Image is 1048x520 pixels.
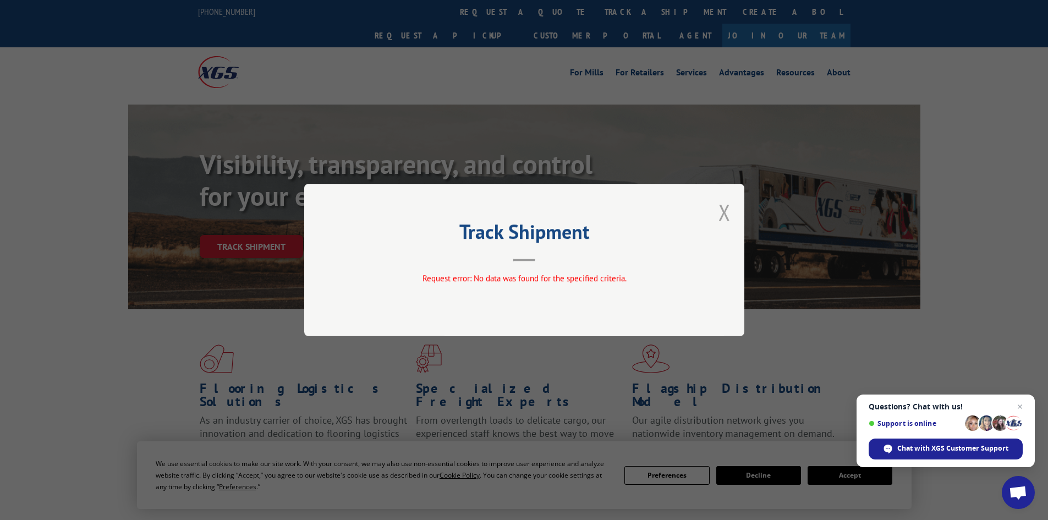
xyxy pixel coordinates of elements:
[422,273,626,283] span: Request error: No data was found for the specified criteria.
[1013,400,1027,413] span: Close chat
[359,224,689,245] h2: Track Shipment
[897,444,1008,453] span: Chat with XGS Customer Support
[869,439,1023,459] div: Chat with XGS Customer Support
[869,402,1023,411] span: Questions? Chat with us!
[1002,476,1035,509] div: Open chat
[718,198,731,227] button: Close modal
[869,419,961,428] span: Support is online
